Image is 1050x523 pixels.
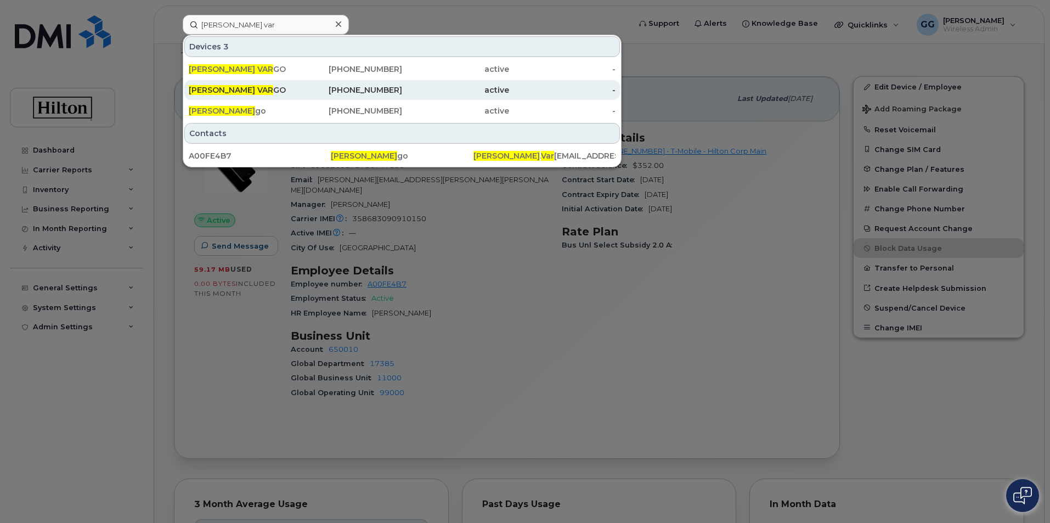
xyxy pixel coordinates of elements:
span: Var [541,151,554,161]
span: [PERSON_NAME] VAR [189,85,273,95]
div: go [331,150,473,161]
div: . [EMAIL_ADDRESS][DOMAIN_NAME] [473,150,616,161]
div: [PHONE_NUMBER] [296,85,403,95]
a: [PERSON_NAME] VARGO[PHONE_NUMBER]active- [184,80,620,100]
span: [PERSON_NAME] [331,151,397,161]
div: GO [189,85,296,95]
span: 3 [223,41,229,52]
div: - [509,105,616,116]
div: - [509,64,616,75]
a: A00FE4B7[PERSON_NAME]go[PERSON_NAME].Var[EMAIL_ADDRESS][DOMAIN_NAME] [184,146,620,166]
div: - [509,85,616,95]
div: [PHONE_NUMBER] [296,105,403,116]
div: GO [189,64,296,75]
div: active [402,105,509,116]
a: [PERSON_NAME]go[PHONE_NUMBER]active- [184,101,620,121]
input: Find something... [183,15,349,35]
div: [PHONE_NUMBER] [296,64,403,75]
div: Contacts [184,123,620,144]
a: [PERSON_NAME] VARGO[PHONE_NUMBER]active- [184,59,620,79]
span: [PERSON_NAME] [473,151,540,161]
div: A00FE4B7 [189,150,331,161]
img: Open chat [1013,487,1032,504]
span: [PERSON_NAME] VAR [189,64,273,74]
div: active [402,85,509,95]
div: active [402,64,509,75]
span: [PERSON_NAME] [189,106,255,116]
div: go [189,105,296,116]
div: Devices [184,36,620,57]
